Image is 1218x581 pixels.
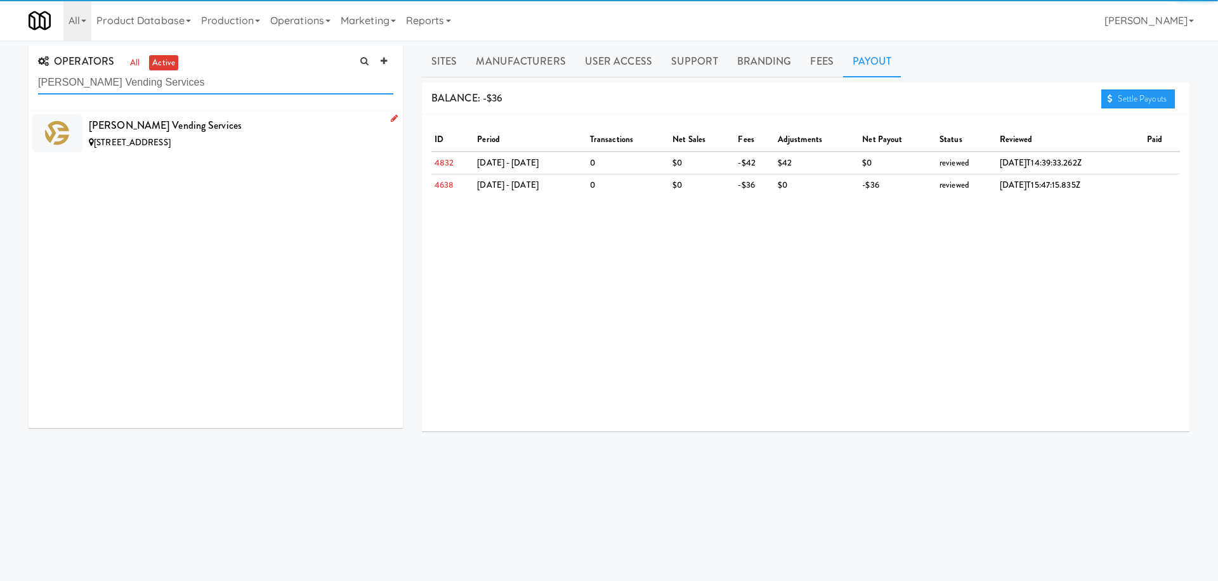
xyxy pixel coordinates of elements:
th: reviewed [997,129,1144,152]
a: Support [662,46,728,77]
td: [DATE] - [DATE] [474,152,587,174]
span: [STREET_ADDRESS] [94,136,171,148]
div: [PERSON_NAME] Vending Services [89,116,393,135]
th: ID [431,129,474,152]
li: [PERSON_NAME] Vending Services[STREET_ADDRESS] [29,111,403,155]
th: fees [735,129,774,152]
td: -$36 [735,174,774,197]
th: net sales [669,129,735,152]
td: [DATE]T15:47:15.835Z [997,174,1144,197]
td: $0 [775,174,860,197]
th: status [936,129,997,152]
a: active [149,55,178,71]
a: Payout [843,46,901,77]
td: -$42 [735,152,774,174]
img: Micromart [29,10,51,32]
td: [DATE] - [DATE] [474,174,587,197]
td: $42 [775,152,860,174]
a: Sites [422,46,467,77]
td: reviewed [936,152,997,174]
td: $0 [859,152,936,174]
input: Search Operator [38,71,393,95]
td: [DATE]T14:39:33.262Z [997,152,1144,174]
span: BALANCE: -$36 [431,91,502,105]
td: $0 [669,152,735,174]
th: net payout [859,129,936,152]
a: all [127,55,143,71]
a: Settle Payouts [1101,89,1175,108]
td: $0 [669,174,735,197]
a: User Access [575,46,662,77]
td: reviewed [936,174,997,197]
a: Manufacturers [466,46,575,77]
a: Branding [728,46,801,77]
a: 4832 [435,157,454,169]
a: Fees [801,46,842,77]
span: OPERATORS [38,54,114,69]
th: transactions [587,129,669,152]
th: period [474,129,587,152]
a: 4638 [435,179,454,191]
td: 0 [587,174,669,197]
th: paid [1144,129,1180,152]
td: -$36 [859,174,936,197]
th: adjustments [775,129,860,152]
td: 0 [587,152,669,174]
